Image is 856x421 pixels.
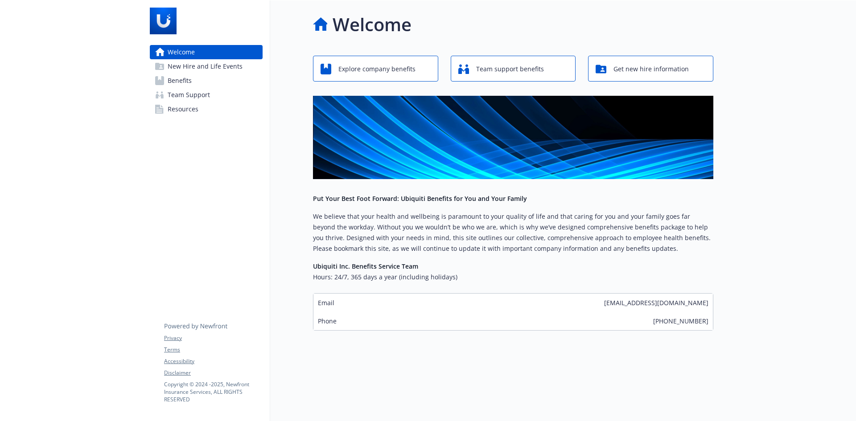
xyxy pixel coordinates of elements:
[164,380,262,403] p: Copyright © 2024 - 2025 , Newfront Insurance Services, ALL RIGHTS RESERVED
[313,56,438,82] button: Explore company benefits
[313,211,713,254] p: We believe that your health and wellbeing is paramount to your quality of life and that caring fo...
[318,298,334,307] span: Email
[168,74,192,88] span: Benefits
[150,88,263,102] a: Team Support
[333,11,412,38] h1: Welcome
[588,56,713,82] button: Get new hire information
[164,369,262,377] a: Disclaimer
[476,61,544,78] span: Team support benefits
[653,316,708,326] span: [PHONE_NUMBER]
[168,45,195,59] span: Welcome
[313,96,713,179] img: overview page banner
[168,102,198,116] span: Resources
[168,88,210,102] span: Team Support
[338,61,416,78] span: Explore company benefits
[168,59,243,74] span: New Hire and Life Events
[150,45,263,59] a: Welcome
[313,262,418,270] strong: Ubiquiti Inc. Benefits Service Team
[164,357,262,365] a: Accessibility
[313,272,713,282] h6: Hours: 24/7, 365 days a year (including holidays)​
[150,59,263,74] a: New Hire and Life Events
[150,102,263,116] a: Resources
[150,74,263,88] a: Benefits
[313,194,527,203] strong: Put Your Best Foot Forward: Ubiquiti Benefits for You and Your Family
[164,334,262,342] a: Privacy
[613,61,689,78] span: Get new hire information
[318,316,337,326] span: Phone
[451,56,576,82] button: Team support benefits
[164,346,262,354] a: Terms
[604,298,708,307] span: [EMAIL_ADDRESS][DOMAIN_NAME]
